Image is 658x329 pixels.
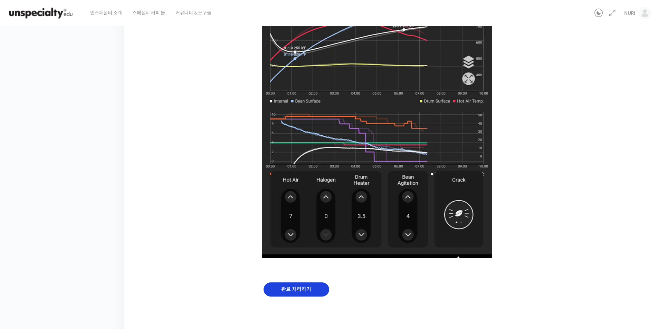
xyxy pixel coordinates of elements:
[624,10,635,16] span: NURI
[46,219,89,236] a: 대화
[63,230,71,235] span: 대화
[2,219,46,236] a: 홈
[22,229,26,235] span: 홈
[107,229,115,235] span: 설정
[89,219,133,236] a: 설정
[264,282,329,297] input: 완료 처리하기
